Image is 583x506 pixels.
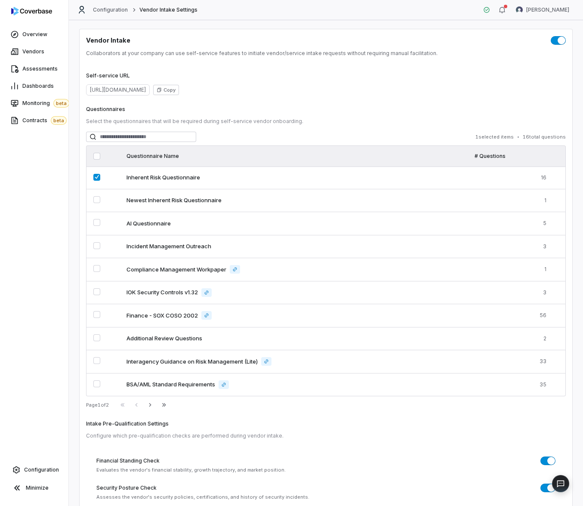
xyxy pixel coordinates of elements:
div: Questionnaire Name [126,153,464,160]
span: beta [51,116,67,125]
a: Dashboards [2,78,67,94]
img: logo-D7KZi-bG.svg [11,7,52,15]
span: beta [53,99,69,108]
span: 16 [541,174,546,181]
label: Self-service URL [86,72,566,79]
span: 56 [540,312,546,319]
p: Configure which pre-qualification checks are performed during vendor intake. [86,432,566,441]
button: Select questionnaire AI Questionnaire [93,219,100,226]
span: 16 total questions [523,134,566,140]
a: Contractsbeta [2,113,67,128]
h1: Vendor Intake [86,36,130,45]
span: [PERSON_NAME] [526,6,569,13]
span: [URL][DOMAIN_NAME] [86,84,150,96]
span: Additional Review Questions [126,334,202,343]
span: 1 [544,266,546,273]
div: Evaluates the vendor's financial stability, growth trajectory, and market position. [96,467,555,473]
button: Select questionnaire Newest Inherent Risk Questionnaire [93,196,100,203]
span: Minimize [26,484,49,491]
span: 1 [544,197,546,204]
button: Copy [153,85,179,95]
a: Configuration [93,6,128,13]
span: 3 [543,243,546,250]
img: David Gold avatar [516,6,523,13]
button: David Gold avatar[PERSON_NAME] [511,3,574,16]
p: Collaborators at your company can use self-service features to initiate vendor/service intake req... [86,50,566,57]
label: Intake Pre-Qualification Settings [86,420,169,427]
a: Monitoringbeta [2,96,67,111]
div: Page 1 of 2 [86,402,109,408]
a: Assessments [2,61,67,77]
span: 5 [543,220,546,227]
span: Newest Inherent Risk Questionnaire [126,196,222,205]
span: Monitoring [22,99,69,108]
span: Configuration [24,466,59,473]
span: BSA/AML Standard Requirements [126,380,215,389]
a: Overview [2,27,67,42]
div: # Questions [475,153,558,160]
button: Select questionnaire Interagency Guidance on Risk Management (Lite) [93,357,100,364]
label: Financial Standing Check [96,457,160,464]
button: Select questionnaire BSA/AML Standard Requirements [93,380,100,387]
span: Vendor Intake Settings [139,6,198,13]
span: Compliance Management Workpaper [126,265,226,274]
button: Select questionnaire Inherent Risk Questionnaire [93,174,100,181]
button: Select questionnaire Finance - SOX COSO 2002 [93,311,100,318]
span: • [517,134,519,140]
a: Configuration [3,462,65,478]
span: 1 selected items [475,134,514,140]
span: Vendors [22,48,44,55]
span: Dashboards [22,83,54,89]
span: Overview [22,31,47,38]
button: Select questionnaire Additional Review Questions [93,334,100,341]
span: AI Questionnaire [126,219,171,228]
span: Contracts [22,116,67,125]
span: 2 [543,335,546,342]
span: Assessments [22,65,58,72]
span: Incident Management Outreach [126,242,211,251]
button: Minimize [3,479,65,497]
span: 33 [540,358,546,365]
button: Select questionnaire Compliance Management Workpaper [93,265,100,272]
a: Vendors [2,44,67,59]
label: Security Posture Check [96,484,157,491]
div: Assesses the vendor's security policies, certifications, and history of security incidents. [96,494,555,500]
span: Inherent Risk Questionnaire [126,173,200,182]
span: 3 [543,289,546,296]
span: Interagency Guidance on Risk Management (Lite) [126,358,258,366]
span: Finance - SOX COSO 2002 [126,312,198,320]
button: Select all ready questionnaires on this page [93,153,100,160]
button: Select questionnaire IOK Security Controls v1.32 [93,288,100,295]
label: Questionnaires [86,106,125,113]
button: Select questionnaire Incident Management Outreach [93,242,100,249]
p: Select the questionnaires that will be required during self-service vendor onboarding. [86,118,566,126]
span: 35 [540,381,546,388]
span: IOK Security Controls v1.32 [126,288,198,297]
